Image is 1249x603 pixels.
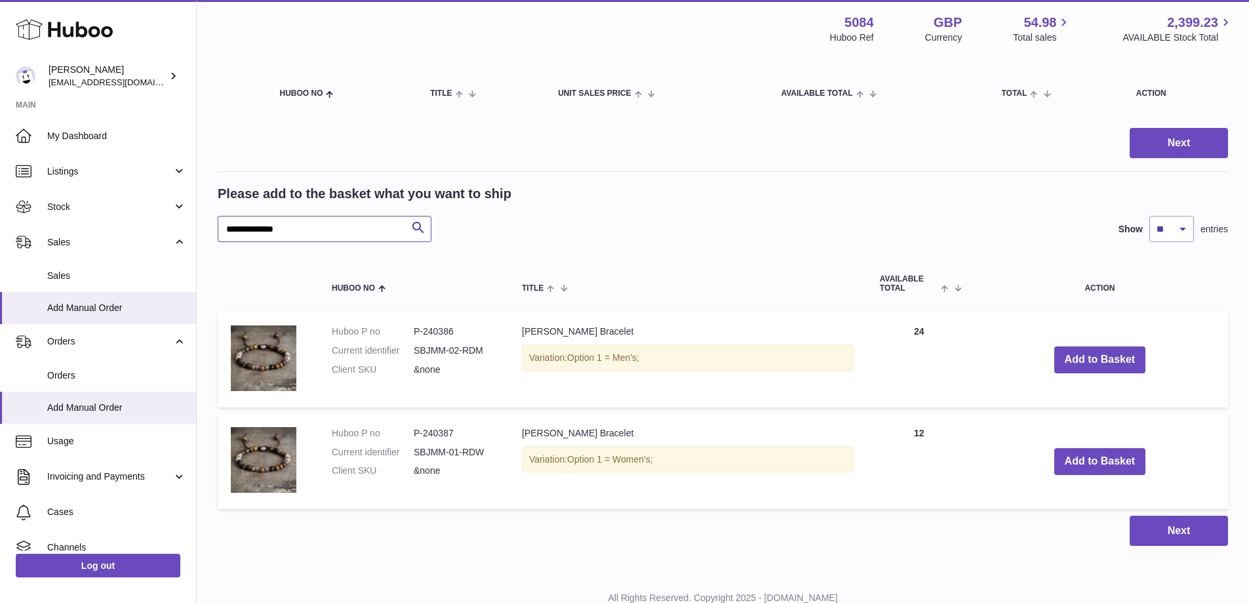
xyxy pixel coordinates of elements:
span: Total sales [1013,31,1071,44]
td: 24 [867,312,972,407]
img: Jasper Macrame Bracelet [231,325,296,391]
th: Action [972,262,1228,305]
span: 2,399.23 [1167,14,1218,31]
dt: Huboo P no [332,427,414,440]
div: Variation: [522,446,854,473]
span: Huboo no [279,89,323,98]
span: Cases [47,506,186,518]
strong: 5084 [844,14,874,31]
strong: GBP [934,14,962,31]
span: Usage [47,435,186,447]
span: Orders [47,335,172,348]
dd: &none [414,364,496,376]
span: Option 1 = Men's; [567,352,639,363]
span: AVAILABLE Total [880,275,938,292]
img: Jasper Macrame Bracelet [231,427,296,493]
span: AVAILABLE Stock Total [1122,31,1233,44]
div: Action [1136,89,1215,98]
span: Title [430,89,452,98]
a: 54.98 Total sales [1013,14,1071,44]
span: Unit Sales Price [558,89,631,98]
button: Next [1130,128,1228,159]
span: Channels [47,541,186,554]
label: Show [1119,223,1143,236]
span: Add Manual Order [47,302,186,314]
dt: Current identifier [332,344,414,357]
img: konstantinosmouratidis@hotmail.com [16,66,35,86]
span: Orders [47,369,186,382]
td: 12 [867,414,972,509]
td: [PERSON_NAME] Bracelet [509,414,867,509]
span: [EMAIL_ADDRESS][DOMAIN_NAME] [49,77,193,87]
button: Next [1130,516,1228,547]
span: Total [1001,89,1027,98]
dt: Client SKU [332,465,414,477]
h2: Please add to the basket what you want to ship [218,185,511,203]
dd: P-240387 [414,427,496,440]
span: Sales [47,236,172,249]
span: 54.98 [1023,14,1056,31]
span: entries [1200,223,1228,236]
span: My Dashboard [47,130,186,142]
span: Stock [47,201,172,213]
dt: Current identifier [332,446,414,459]
span: Option 1 = Women's; [567,454,652,465]
dt: Huboo P no [332,325,414,338]
span: Huboo no [332,284,375,293]
dd: SBJMM-01-RDW [414,446,496,459]
span: Title [522,284,544,293]
dd: SBJMM-02-RDM [414,344,496,357]
dt: Client SKU [332,364,414,376]
span: Add Manual Order [47,402,186,414]
a: 2,399.23 AVAILABLE Stock Total [1122,14,1233,44]
button: Add to Basket [1054,346,1146,373]
button: Add to Basket [1054,448,1146,475]
dd: &none [414,465,496,477]
div: Currency [925,31,962,44]
span: AVAILABLE Total [781,89,852,98]
td: [PERSON_NAME] Bracelet [509,312,867,407]
div: Variation: [522,344,854,371]
div: [PERSON_NAME] [49,64,167,89]
div: Huboo Ref [830,31,874,44]
span: Invoicing and Payments [47,470,172,483]
span: Listings [47,165,172,178]
span: Sales [47,270,186,282]
dd: P-240386 [414,325,496,338]
a: Log out [16,554,180,577]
